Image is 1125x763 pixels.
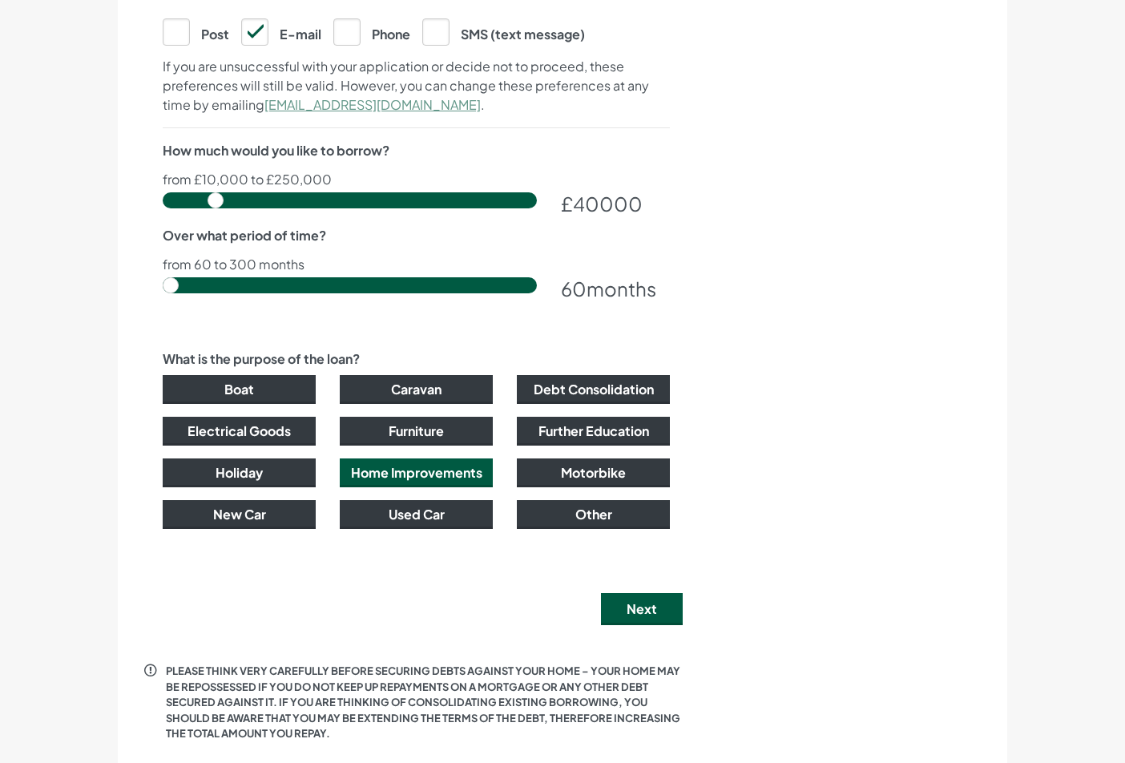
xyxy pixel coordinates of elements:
div: months [561,274,670,303]
p: PLEASE THINK VERY CAREFULLY BEFORE SECURING DEBTS AGAINST YOUR HOME – YOUR HOME MAY BE REPOSSESSE... [166,664,683,742]
p: from 60 to 300 months [163,258,670,271]
button: Electrical Goods [163,417,316,446]
label: E-mail [241,18,321,44]
p: If you are unsuccessful with your application or decide not to proceed, these preferences will st... [163,57,670,115]
span: 60 [561,277,587,301]
button: Further Education [517,417,670,446]
a: [EMAIL_ADDRESS][DOMAIN_NAME] [264,96,481,113]
p: from £10,000 to £250,000 [163,173,670,186]
button: New Car [163,500,316,529]
button: Furniture [340,417,493,446]
label: How much would you like to borrow? [163,141,389,160]
button: Next [601,593,683,625]
button: Holiday [163,458,316,487]
button: Boat [163,375,316,404]
label: SMS (text message) [422,18,585,44]
label: What is the purpose of the loan? [163,349,360,369]
button: Other [517,500,670,529]
label: Phone [333,18,410,44]
span: 40000 [573,192,643,216]
button: Caravan [340,375,493,404]
button: Home Improvements [340,458,493,487]
button: Debt Consolidation [517,375,670,404]
div: £ [561,189,670,218]
button: Motorbike [517,458,670,487]
label: Over what period of time? [163,226,326,245]
label: Post [163,18,229,44]
button: Used Car [340,500,493,529]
